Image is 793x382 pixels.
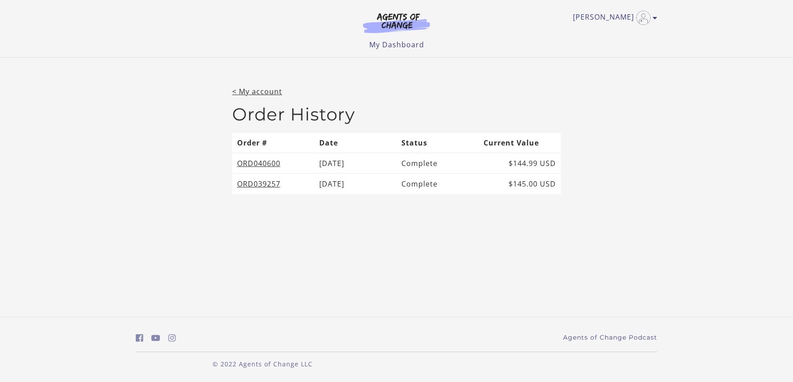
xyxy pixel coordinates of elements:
td: $144.99 USD [479,153,561,174]
td: [DATE] [314,153,396,174]
a: My Dashboard [369,40,424,50]
i: https://www.facebook.com/groups/aswbtestprep (Open in a new window) [136,334,143,342]
i: https://www.instagram.com/agentsofchangeprep/ (Open in a new window) [168,334,176,342]
p: © 2022 Agents of Change LLC [136,359,389,369]
a: Toggle menu [573,11,653,25]
td: Complete [396,174,479,194]
td: [DATE] [314,174,396,194]
a: https://www.youtube.com/c/AgentsofChangeTestPrepbyMeaganMitchell (Open in a new window) [151,332,160,345]
th: Date [314,132,396,153]
i: https://www.youtube.com/c/AgentsofChangeTestPrepbyMeaganMitchell (Open in a new window) [151,334,160,342]
th: Status [396,132,479,153]
img: Agents of Change Logo [354,12,439,33]
a: ORD040600 [237,158,280,168]
th: Order # [232,132,314,153]
h2: Order History [232,104,561,125]
td: Complete [396,153,479,174]
a: https://www.facebook.com/groups/aswbtestprep (Open in a new window) [136,332,143,345]
a: https://www.instagram.com/agentsofchangeprep/ (Open in a new window) [168,332,176,345]
td: $145.00 USD [479,174,561,194]
a: < My account [232,87,282,96]
a: ORD039257 [237,179,280,189]
th: Current Value [479,132,561,153]
a: Agents of Change Podcast [563,333,657,342]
